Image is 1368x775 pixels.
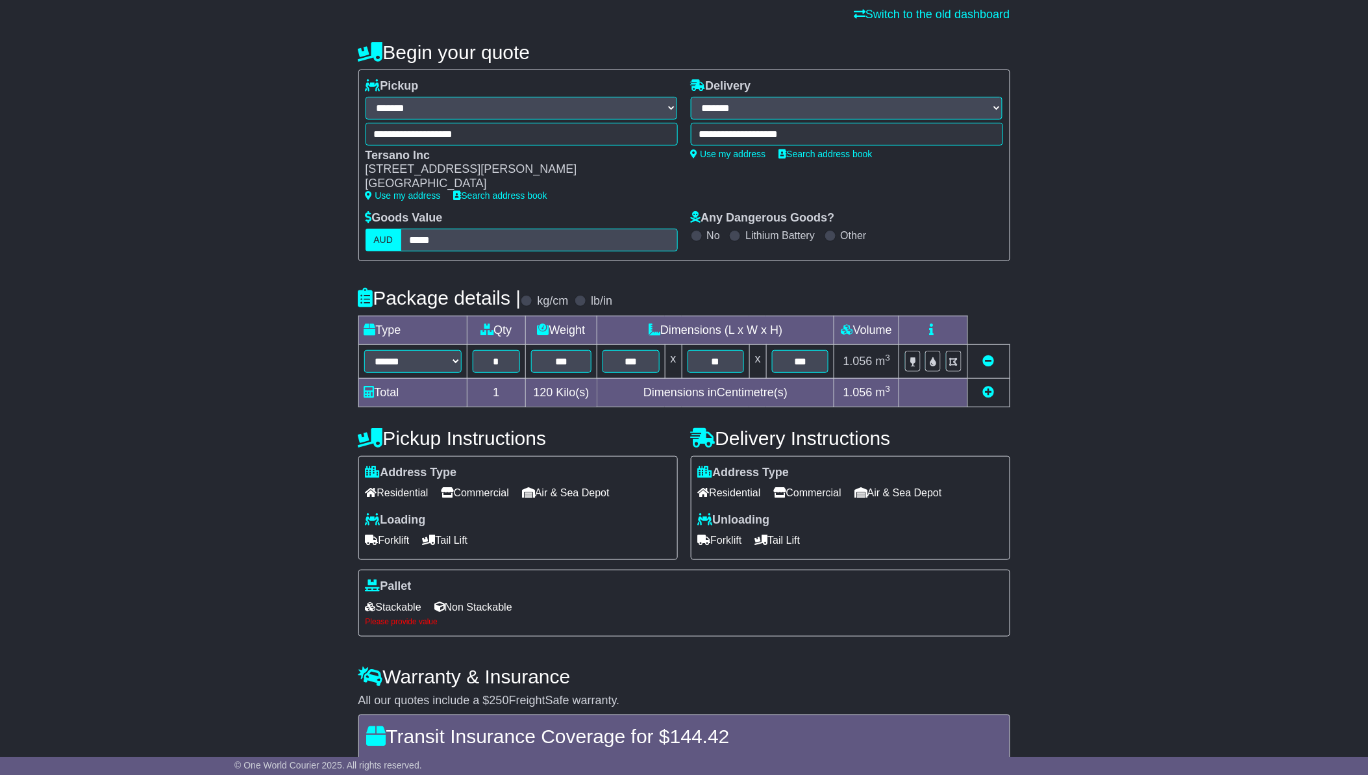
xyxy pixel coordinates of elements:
label: lb/in [591,294,612,309]
span: Forklift [698,530,742,550]
label: Address Type [366,466,457,480]
sup: 3 [886,384,891,394]
td: Kilo(s) [526,378,597,407]
span: Air & Sea Depot [522,483,610,503]
label: Goods Value [366,211,443,225]
td: Total [358,378,467,407]
label: AUD [366,229,402,251]
span: m [876,386,891,399]
span: Commercial [774,483,841,503]
a: Use my address [691,149,766,159]
label: Delivery [691,79,751,94]
span: m [876,355,891,368]
span: Commercial [441,483,509,503]
label: Loading [366,513,426,527]
td: 1 [467,378,526,407]
td: Type [358,316,467,344]
label: Lithium Battery [745,229,815,242]
a: Use my address [366,190,441,201]
td: Weight [526,316,597,344]
span: 120 [534,386,553,399]
span: Tail Lift [423,530,468,550]
h4: Begin your quote [358,42,1010,63]
label: Unloading [698,513,770,527]
div: [STREET_ADDRESS][PERSON_NAME] [366,162,665,177]
label: Any Dangerous Goods? [691,211,835,225]
label: Address Type [698,466,790,480]
h4: Package details | [358,287,521,309]
div: Tersano Inc [366,149,665,163]
td: Qty [467,316,526,344]
td: Volume [834,316,899,344]
a: Add new item [983,386,995,399]
span: Stackable [366,597,421,617]
sup: 3 [886,353,891,362]
span: Air & Sea Depot [854,483,942,503]
span: Residential [698,483,761,503]
span: 1.056 [843,355,873,368]
label: No [707,229,720,242]
span: © One World Courier 2025. All rights reserved. [234,760,422,770]
div: [GEOGRAPHIC_DATA] [366,177,665,191]
a: Remove this item [983,355,995,368]
td: x [749,344,766,378]
span: Non Stackable [434,597,512,617]
a: Search address book [454,190,547,201]
span: Forklift [366,530,410,550]
td: Dimensions (L x W x H) [597,316,834,344]
td: x [665,344,682,378]
h4: Transit Insurance Coverage for $ [367,726,1002,747]
div: All our quotes include a $ FreightSafe warranty. [358,694,1010,708]
span: 1.056 [843,386,873,399]
label: Pickup [366,79,419,94]
span: Residential [366,483,429,503]
span: Tail Lift [755,530,801,550]
label: Other [841,229,867,242]
a: Search address book [779,149,873,159]
td: Dimensions in Centimetre(s) [597,378,834,407]
span: 144.42 [670,726,730,747]
h4: Delivery Instructions [691,427,1010,449]
label: kg/cm [537,294,568,309]
span: 250 [490,694,509,707]
label: Pallet [366,579,412,594]
h4: Warranty & Insurance [358,666,1010,687]
a: Switch to the old dashboard [854,8,1010,21]
h4: Pickup Instructions [358,427,678,449]
div: Please provide value [366,617,1003,626]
